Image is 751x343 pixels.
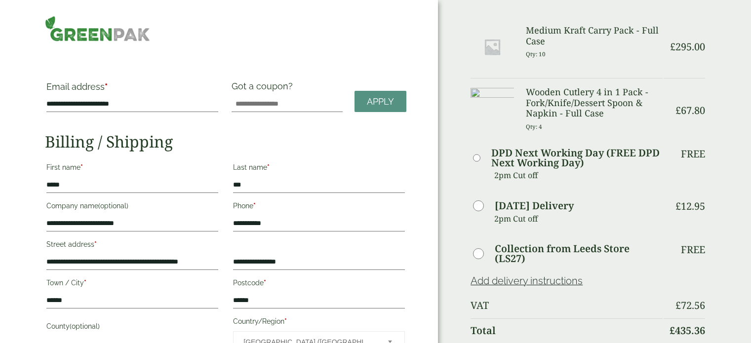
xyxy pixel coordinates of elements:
span: £ [670,324,675,337]
span: (optional) [98,202,128,210]
p: Free [681,244,705,256]
label: [DATE] Delivery [495,201,574,211]
label: Postcode [233,276,405,293]
span: £ [670,40,675,53]
th: Total [471,318,663,343]
p: 2pm Cut off [494,168,663,183]
bdi: 12.95 [675,199,705,213]
bdi: 435.36 [670,324,705,337]
abbr: required [84,279,86,287]
label: Town / City [46,276,218,293]
bdi: 67.80 [675,104,705,117]
abbr: required [264,279,266,287]
a: Apply [355,91,406,112]
small: Qty: 10 [526,50,546,58]
abbr: required [105,81,108,92]
p: Free [681,148,705,160]
h2: Billing / Shipping [45,132,406,151]
abbr: required [267,163,270,171]
bdi: 295.00 [670,40,705,53]
span: (optional) [70,322,100,330]
label: Company name [46,199,218,216]
label: Street address [46,237,218,254]
span: £ [675,199,681,213]
label: County [46,319,218,336]
label: Email address [46,82,218,96]
span: £ [675,299,681,312]
span: £ [675,104,681,117]
label: DPD Next Working Day (FREE DPD Next Working Day) [491,148,663,168]
abbr: required [253,202,256,210]
label: Got a coupon? [232,81,297,96]
label: Phone [233,199,405,216]
label: Country/Region [233,314,405,331]
img: Placeholder [471,25,514,69]
h3: Medium Kraft Carry Pack - Full Case [526,25,662,46]
label: Collection from Leeds Store (LS27) [495,244,663,264]
abbr: required [80,163,83,171]
th: VAT [471,294,663,317]
p: 2pm Cut off [494,211,663,226]
label: First name [46,160,218,177]
h3: Wooden Cutlery 4 in 1 Pack - Fork/Knife/Dessert Spoon & Napkin - Full Case [526,87,662,119]
img: GreenPak Supplies [45,16,150,41]
bdi: 72.56 [675,299,705,312]
abbr: required [284,317,287,325]
label: Last name [233,160,405,177]
small: Qty: 4 [526,123,542,130]
a: Add delivery instructions [471,275,583,287]
span: Apply [367,96,394,107]
abbr: required [94,240,97,248]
